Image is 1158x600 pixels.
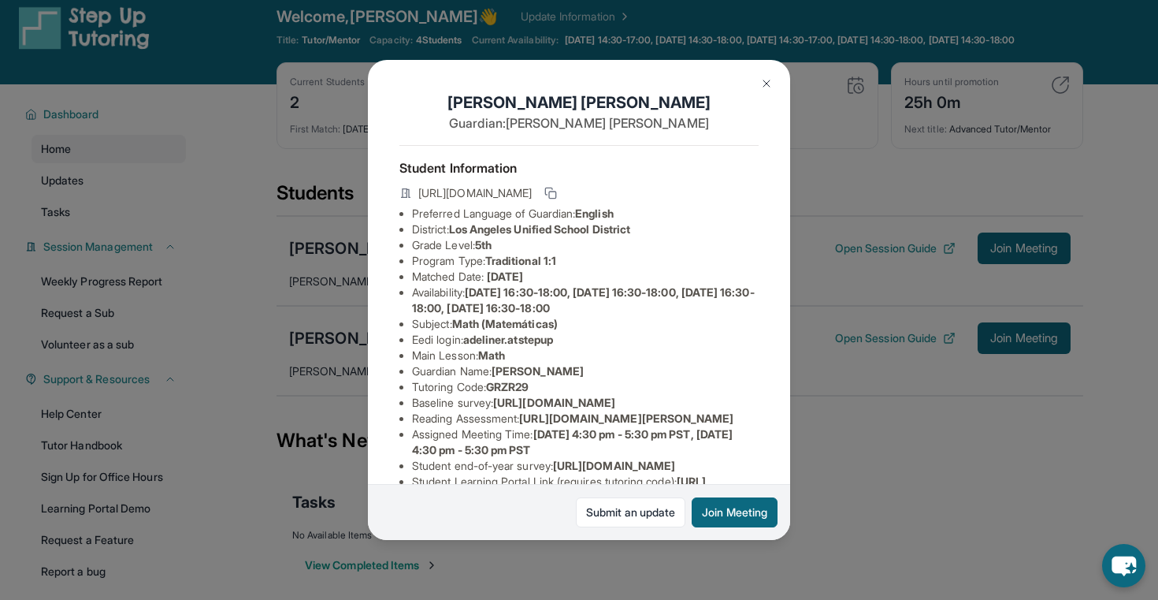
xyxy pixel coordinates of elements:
[399,91,759,114] h1: [PERSON_NAME] [PERSON_NAME]
[553,459,675,472] span: [URL][DOMAIN_NAME]
[576,498,685,527] a: Submit an update
[1102,544,1145,587] button: chat-button
[399,158,759,177] h4: Student Information
[692,498,778,527] button: Join Meeting
[412,237,759,253] li: Grade Level:
[575,207,614,220] span: English
[412,285,755,315] span: [DATE] 16:30-18:00, [DATE] 16:30-18:00, [DATE] 16:30-18:00, [DATE] 16:30-18:00
[412,458,759,474] li: Student end-of-year survey :
[486,380,529,393] span: GRZR29
[475,238,492,252] span: 5th
[541,184,560,203] button: Copy link
[452,317,558,330] span: Math (Matemáticas)
[412,316,759,332] li: Subject :
[412,253,759,269] li: Program Type:
[412,411,759,427] li: Reading Assessment :
[412,395,759,411] li: Baseline survey :
[412,269,759,285] li: Matched Date:
[487,270,523,283] span: [DATE]
[412,379,759,395] li: Tutoring Code :
[449,222,630,236] span: Los Angeles Unified School District
[760,77,773,90] img: Close Icon
[493,396,615,409] span: [URL][DOMAIN_NAME]
[412,427,733,457] span: [DATE] 4:30 pm - 5:30 pm PST, [DATE] 4:30 pm - 5:30 pm PST
[412,427,759,458] li: Assigned Meeting Time :
[412,285,759,316] li: Availability:
[412,363,759,379] li: Guardian Name :
[412,332,759,348] li: Eedi login :
[519,412,733,425] span: [URL][DOMAIN_NAME][PERSON_NAME]
[399,114,759,132] p: Guardian: [PERSON_NAME] [PERSON_NAME]
[412,222,759,237] li: District:
[418,185,532,201] span: [URL][DOMAIN_NAME]
[492,364,584,378] span: [PERSON_NAME]
[412,348,759,363] li: Main Lesson :
[412,474,759,505] li: Student Learning Portal Link (requires tutoring code) :
[412,206,759,222] li: Preferred Language of Guardian:
[478,348,505,362] span: Math
[485,254,556,267] span: Traditional 1:1
[463,333,553,346] span: adeliner.atstepup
